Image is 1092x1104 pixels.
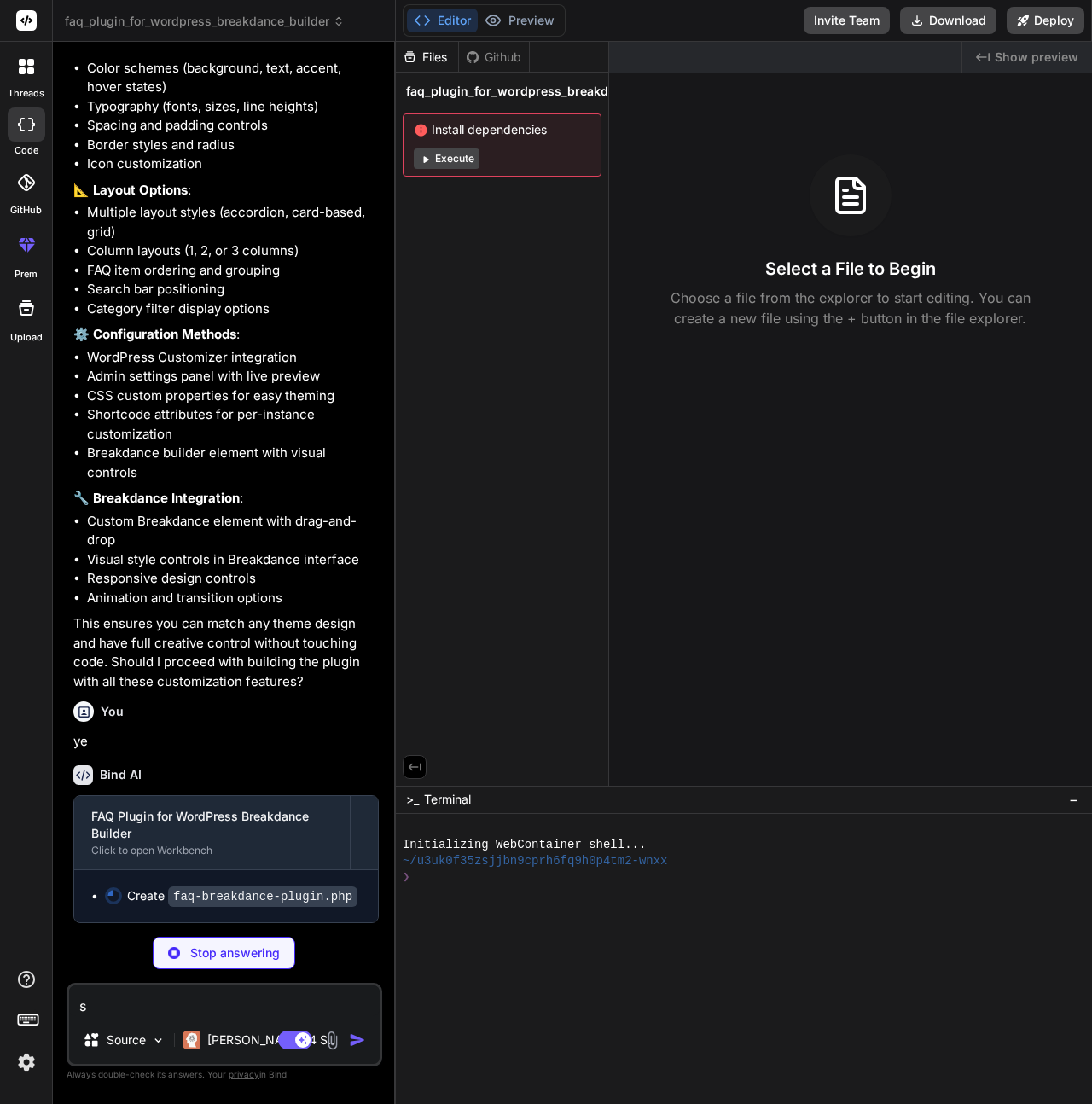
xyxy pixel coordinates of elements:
p: Always double-check its answers. Your in Bind [67,1066,382,1083]
button: Execute [414,148,479,169]
strong: ⚙️ Configuration Methods [73,326,236,342]
label: code [15,143,38,158]
img: icon [349,1031,366,1049]
li: FAQ item ordering and grouping [87,261,379,281]
p: : [73,325,379,345]
li: WordPress Customizer integration [87,348,379,368]
li: Breakdance builder element with visual controls [87,444,379,482]
li: Visual style controls in Breakdance interface [87,550,379,570]
p: This ensures you can match any theme design and have full creative control without touching code.... [73,614,379,691]
button: Editor [407,9,478,32]
li: Icon customization [87,154,379,174]
label: threads [8,86,44,101]
div: Files [396,49,458,66]
span: Install dependencies [414,121,590,138]
span: privacy [229,1069,259,1079]
textarea: s [69,985,380,1016]
h3: Select a File to Begin [765,257,936,281]
li: Column layouts (1, 2, or 3 columns) [87,241,379,261]
span: Terminal [424,791,471,808]
li: Typography (fonts, sizes, line heights) [87,97,379,117]
span: Show preview [995,49,1078,66]
span: faq_plugin_for_wordpress_breakdance_builder [65,13,345,30]
label: Upload [10,330,43,345]
li: Border styles and radius [87,136,379,155]
li: Color schemes (background, text, accent, hover states) [87,59,379,97]
li: Custom Breakdance element with drag-and-drop [87,512,379,550]
span: ~/u3uk0f35zsjjbn9cprh6fq9h0p4tm2-wnxx [403,853,668,869]
label: GitHub [10,203,42,218]
li: Shortcode attributes for per-instance customization [87,405,379,444]
div: FAQ Plugin for WordPress Breakdance Builder [91,808,333,842]
li: CSS custom properties for easy theming [87,386,379,406]
img: Pick Models [151,1033,166,1048]
li: Search bar positioning [87,280,379,299]
button: Invite Team [804,7,890,34]
h6: Bind AI [100,766,142,783]
span: ❯ [403,869,409,886]
button: Download [900,7,996,34]
p: [PERSON_NAME] 4 S.. [207,1031,334,1049]
button: Preview [478,9,561,32]
p: ye [73,732,379,752]
strong: 🔧 Breakdance Integration [73,490,240,506]
li: Spacing and padding controls [87,116,379,136]
h6: You [101,703,124,720]
p: : [73,489,379,508]
li: Animation and transition options [87,589,379,608]
div: Create [127,887,357,905]
li: Multiple layout styles (accordion, card-based, grid) [87,203,379,241]
p: Stop answering [190,944,280,962]
img: attachment [322,1031,342,1050]
span: faq_plugin_for_wordpress_breakdance_builder [406,83,684,100]
button: − [1066,786,1082,813]
p: Source [107,1031,146,1049]
span: Initializing WebContainer shell... [403,837,646,853]
p: : [73,181,379,200]
code: faq-breakdance-plugin.php [168,886,357,907]
img: Claude 4 Sonnet [183,1031,200,1049]
button: FAQ Plugin for WordPress Breakdance BuilderClick to open Workbench [74,796,350,869]
li: Responsive design controls [87,569,379,589]
li: Category filter display options [87,299,379,319]
p: Choose a file from the explorer to start editing. You can create a new file using the + button in... [659,288,1042,328]
button: Deploy [1007,7,1084,34]
span: >_ [406,791,419,808]
div: Click to open Workbench [91,844,333,857]
img: settings [12,1048,41,1077]
span: − [1069,791,1078,808]
div: Github [459,49,529,66]
strong: 📐 Layout Options [73,182,188,198]
li: Admin settings panel with live preview [87,367,379,386]
label: prem [15,267,38,282]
